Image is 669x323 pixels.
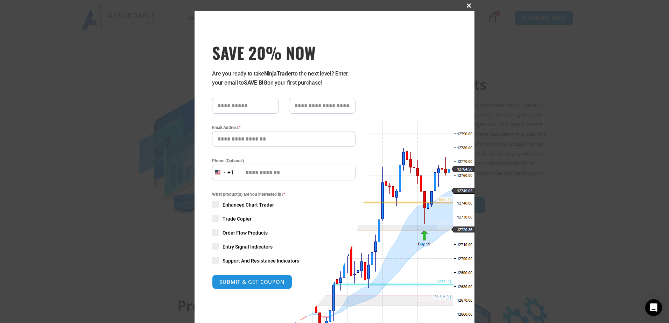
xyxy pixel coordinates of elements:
label: Email Address [212,124,355,131]
span: Enhanced Chart Trader [223,201,274,208]
label: Phone (Optional) [212,157,355,164]
div: +1 [227,168,234,177]
button: Selected country [212,165,234,180]
span: Support And Resistance Indicators [223,257,299,264]
span: What product(s) are you interested in? [212,191,355,198]
label: Entry Signal Indicators [212,243,355,250]
button: SUBMIT & GET COUPON [212,275,292,289]
strong: SAVE BIG [244,79,267,86]
strong: NinjaTrader [264,70,293,77]
span: Trade Copier [223,215,252,222]
span: Order Flow Products [223,229,268,236]
label: Enhanced Chart Trader [212,201,355,208]
span: Entry Signal Indicators [223,243,273,250]
span: SAVE 20% NOW [212,43,355,62]
label: Trade Copier [212,215,355,222]
label: Support And Resistance Indicators [212,257,355,264]
p: Are you ready to take to the next level? Enter your email to on your first purchase! [212,69,355,87]
div: Open Intercom Messenger [645,299,662,316]
label: Order Flow Products [212,229,355,236]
